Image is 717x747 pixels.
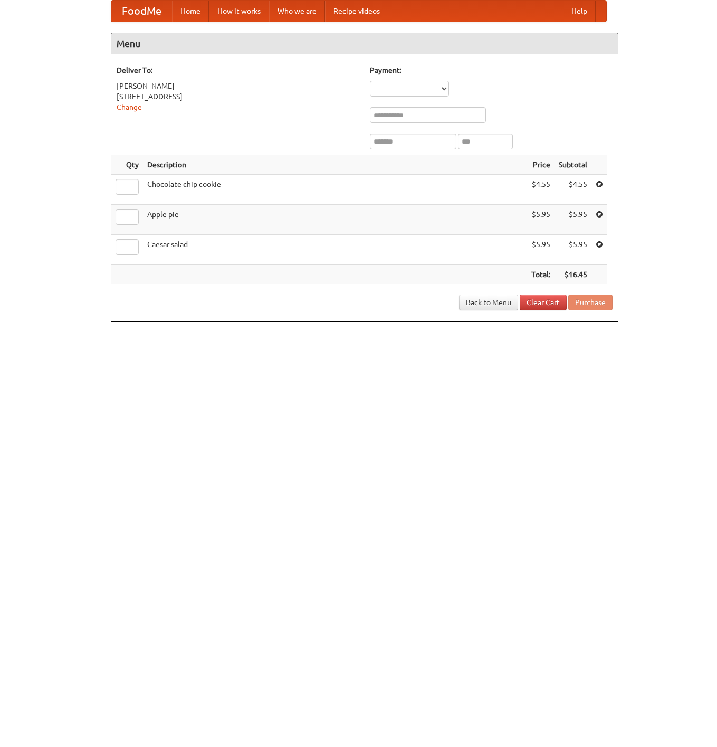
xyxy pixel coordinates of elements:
[527,155,555,175] th: Price
[111,33,618,54] h4: Menu
[143,175,527,205] td: Chocolate chip cookie
[111,1,172,22] a: FoodMe
[117,81,359,91] div: [PERSON_NAME]
[568,295,613,310] button: Purchase
[527,175,555,205] td: $4.55
[117,91,359,102] div: [STREET_ADDRESS]
[555,265,591,285] th: $16.45
[111,155,143,175] th: Qty
[459,295,518,310] a: Back to Menu
[555,175,591,205] td: $4.55
[143,205,527,235] td: Apple pie
[527,265,555,285] th: Total:
[325,1,388,22] a: Recipe videos
[143,235,527,265] td: Caesar salad
[117,103,142,111] a: Change
[172,1,209,22] a: Home
[520,295,567,310] a: Clear Cart
[370,65,613,75] h5: Payment:
[269,1,325,22] a: Who we are
[117,65,359,75] h5: Deliver To:
[209,1,269,22] a: How it works
[555,205,591,235] td: $5.95
[527,235,555,265] td: $5.95
[527,205,555,235] td: $5.95
[563,1,596,22] a: Help
[143,155,527,175] th: Description
[555,235,591,265] td: $5.95
[555,155,591,175] th: Subtotal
